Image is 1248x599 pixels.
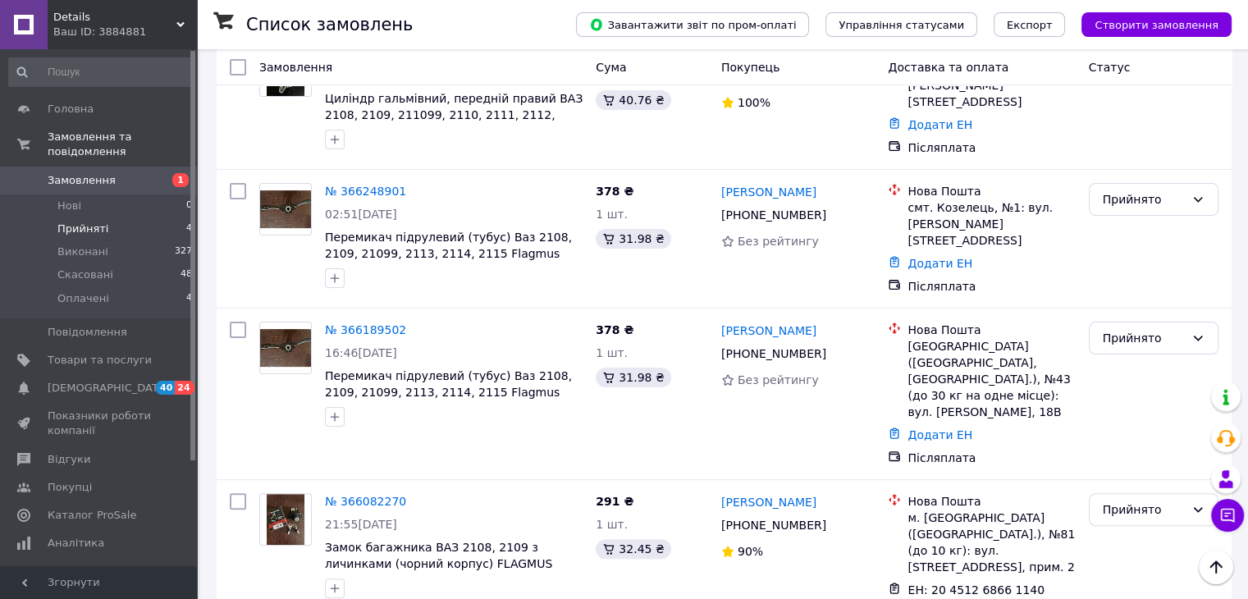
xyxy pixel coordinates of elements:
button: Наверх [1199,550,1233,584]
span: Повідомлення [48,325,127,340]
h1: Список замовлень [246,15,413,34]
span: 0 [186,199,192,213]
a: Перемикач підрулевий (тубус) Ваз 2108, 2109, 21099, 2113, 2114, 2115 Flagmus [325,231,572,260]
div: [PHONE_NUMBER] [718,342,830,365]
a: Додати ЕН [907,257,972,270]
span: 1 шт. [596,208,628,221]
div: 31.98 ₴ [596,229,670,249]
a: Перемикач підрулевий (тубус) Ваз 2108, 2109, 21099, 2113, 2114, 2115 Flagmus [325,369,572,399]
div: Післяплата [907,139,1075,156]
div: Післяплата [907,278,1075,295]
span: 1 шт. [596,518,628,531]
a: № 366248901 [325,185,406,198]
span: Управління сайтом [48,564,152,593]
a: № 366189502 [325,323,406,336]
span: [DEMOGRAPHIC_DATA] [48,381,169,396]
span: 4 [186,222,192,236]
span: 378 ₴ [596,185,633,198]
span: 02:51[DATE] [325,208,397,221]
a: Фото товару [259,322,312,374]
span: 327 [175,245,192,259]
span: 378 ₴ [596,323,633,336]
img: Фото товару [260,329,311,368]
span: Аналітика [48,536,104,551]
div: Нова Пошта [907,493,1075,510]
div: [PHONE_NUMBER] [718,514,830,537]
button: Експорт [994,12,1066,37]
span: Оплачені [57,291,109,306]
span: Завантажити звіт по пром-оплаті [589,17,796,32]
span: Товари та послуги [48,353,152,368]
span: Cума [596,61,626,74]
span: Виконані [57,245,108,259]
span: Покупці [48,480,92,495]
span: Відгуки [48,452,90,467]
span: 40 [156,381,175,395]
button: Завантажити звіт по пром-оплаті [576,12,809,37]
a: [PERSON_NAME] [721,184,816,200]
span: Замовлення та повідомлення [48,130,197,159]
a: Додати ЕН [907,428,972,441]
div: [PHONE_NUMBER] [718,203,830,226]
a: Замок багажника ВАЗ 2108, 2109 з личинками (чорний корпус) FLAGMUS [325,541,552,570]
span: 21:55[DATE] [325,518,397,531]
a: Створити замовлення [1065,17,1232,30]
a: [PERSON_NAME] [721,322,816,339]
span: Управління статусами [839,19,964,31]
div: 31.98 ₴ [596,368,670,387]
span: 100% [738,96,770,109]
span: Без рейтингу [738,235,819,248]
span: 48 [181,267,192,282]
button: Чат з покупцем [1211,499,1244,532]
span: Каталог ProSale [48,508,136,523]
div: Післяплата [907,450,1075,466]
a: Циліндр гальмівний, передній правий ВАЗ 2108, 2109, 211099, 2110, 2111, 2112, 2113, 2114, 2115 FL... [325,92,583,138]
div: 40.76 ₴ [596,90,670,110]
a: Додати ЕН [907,118,972,131]
span: 16:46[DATE] [325,346,397,359]
button: Управління статусами [825,12,977,37]
span: Покупець [721,61,779,74]
div: Прийнято [1103,501,1185,519]
span: 291 ₴ [596,495,633,508]
div: 32.45 ₴ [596,539,670,559]
input: Пошук [8,57,194,87]
div: Нова Пошта [907,183,1075,199]
div: с-ще. Високий, 62459, вул. [PERSON_NAME][STREET_ADDRESS] [907,61,1075,110]
div: смт. Козелець, №1: вул. [PERSON_NAME][STREET_ADDRESS] [907,199,1075,249]
button: Створити замовлення [1081,12,1232,37]
img: Фото товару [260,190,311,229]
span: 1 шт. [596,346,628,359]
span: Прийняті [57,222,108,236]
span: 90% [738,545,763,558]
div: Нова Пошта [907,322,1075,338]
span: Показники роботи компанії [48,409,152,438]
span: ЕН: 20 4512 6866 1140 [907,583,1045,597]
a: № 366082270 [325,495,406,508]
img: Фото товару [267,494,305,545]
div: [GEOGRAPHIC_DATA] ([GEOGRAPHIC_DATA], [GEOGRAPHIC_DATA].), №43 (до 30 кг на одне місце): вул. [PE... [907,338,1075,420]
a: Фото товару [259,493,312,546]
span: Замовлення [48,173,116,188]
span: 24 [175,381,194,395]
span: Details [53,10,176,25]
span: 1 [172,173,189,187]
a: [PERSON_NAME] [721,494,816,510]
span: Створити замовлення [1095,19,1218,31]
span: Експорт [1007,19,1053,31]
div: Ваш ID: 3884881 [53,25,197,39]
span: Головна [48,102,94,117]
span: Нові [57,199,81,213]
a: Фото товару [259,183,312,235]
span: Скасовані [57,267,113,282]
span: Доставка та оплата [888,61,1008,74]
span: 4 [186,291,192,306]
span: Без рейтингу [738,373,819,386]
div: Прийнято [1103,190,1185,208]
div: м. [GEOGRAPHIC_DATA] ([GEOGRAPHIC_DATA].), №81 (до 10 кг): вул. [STREET_ADDRESS], прим. 2 [907,510,1075,575]
span: Замовлення [259,61,332,74]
